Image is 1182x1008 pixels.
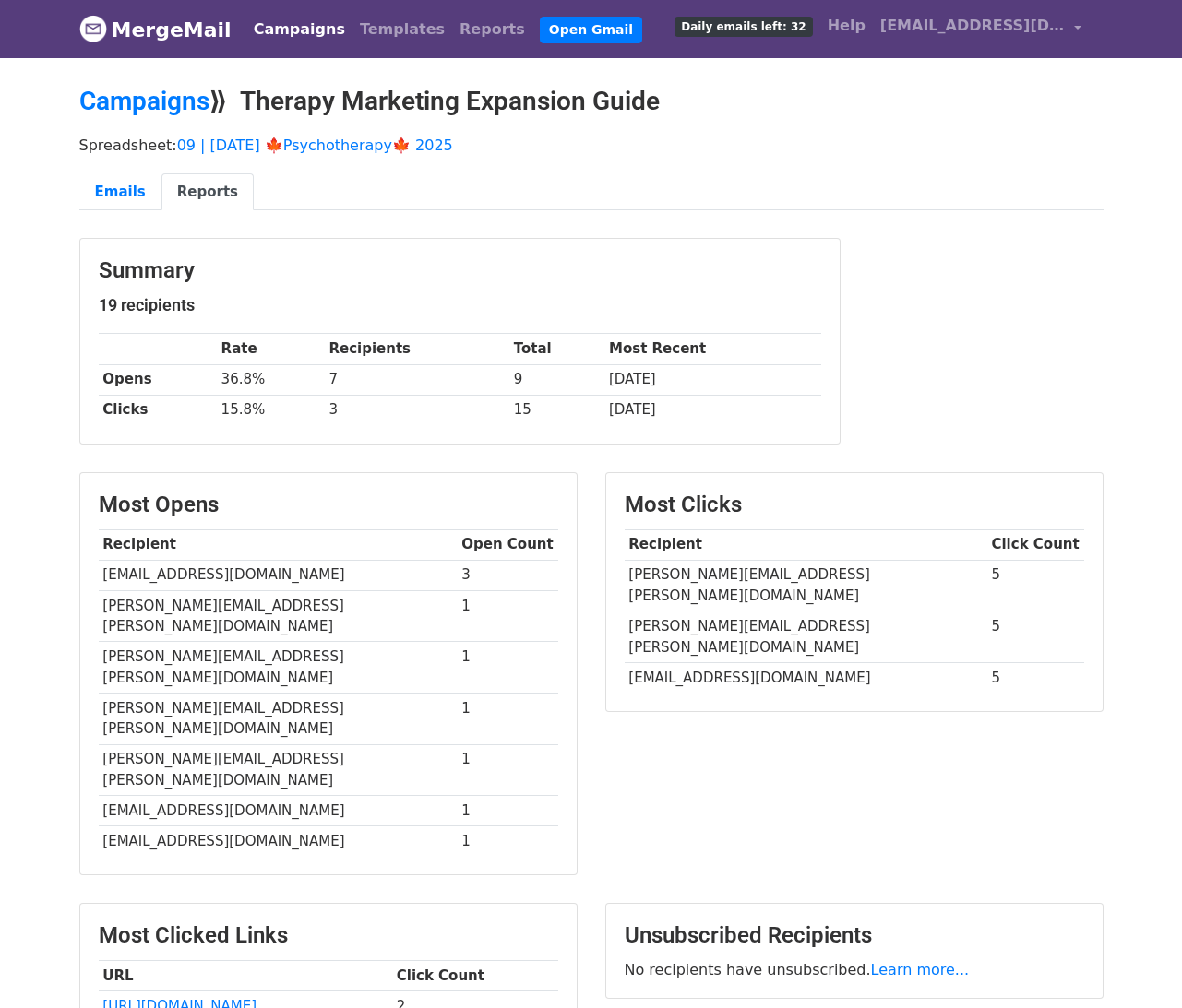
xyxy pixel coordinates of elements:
[99,395,217,425] th: Clicks
[458,796,558,826] td: 1
[1090,919,1182,1008] iframe: Chat Widget
[99,364,217,395] th: Opens
[509,364,604,395] td: 9
[99,961,392,991] th: URL
[458,560,558,590] td: 3
[79,86,209,116] a: Campaigns
[871,961,970,978] a: Learn more...
[325,334,509,364] th: Recipients
[452,11,532,48] a: Reports
[509,395,604,425] td: 15
[820,7,873,44] a: Help
[177,136,453,154] a: 09 | [DATE] 🍁Psychotherapy🍁 2025
[79,173,161,211] a: Emails
[99,590,458,642] td: [PERSON_NAME][EMAIL_ADDRESS][PERSON_NAME][DOMAIN_NAME]
[625,611,987,663] td: [PERSON_NAME][EMAIL_ADDRESS][PERSON_NAME][DOMAIN_NAME]
[99,560,458,590] td: [EMAIL_ADDRESS][DOMAIN_NAME]
[509,334,604,364] th: Total
[99,529,458,560] th: Recipient
[79,15,107,42] img: MergeMail logo
[99,744,458,796] td: [PERSON_NAME][EMAIL_ADDRESS][PERSON_NAME][DOMAIN_NAME]
[880,15,1065,37] span: [EMAIL_ADDRESS][DOMAIN_NAME]
[392,961,558,991] th: Click Count
[352,11,452,48] a: Templates
[458,642,558,694] td: 1
[79,86,1104,117] h2: ⟫ Therapy Marketing Expansion Guide
[325,395,509,425] td: 3
[458,826,558,857] td: 1
[987,529,1084,560] th: Click Count
[458,693,558,744] td: 1
[625,529,987,560] th: Recipient
[604,364,820,395] td: [DATE]
[458,590,558,642] td: 1
[99,922,558,949] h3: Most Clicked Links
[625,960,1084,979] p: No recipients have unsubscribed.
[217,364,325,395] td: 36.8%
[99,826,458,857] td: [EMAIL_ADDRESS][DOMAIN_NAME]
[625,560,987,611] td: [PERSON_NAME][EMAIL_ADDRESS][PERSON_NAME][DOMAIN_NAME]
[99,642,458,694] td: [PERSON_NAME][EMAIL_ADDRESS][PERSON_NAME][DOMAIN_NAME]
[99,257,821,284] h3: Summary
[625,922,1084,949] h3: Unsubscribed Recipients
[987,662,1084,693] td: 5
[161,173,254,211] a: Reports
[217,395,325,425] td: 15.8%
[873,7,1089,51] a: [EMAIL_ADDRESS][DOMAIN_NAME]
[246,11,352,48] a: Campaigns
[987,560,1084,611] td: 5
[987,611,1084,663] td: 5
[458,744,558,796] td: 1
[99,295,821,315] h5: 19 recipients
[217,334,325,364] th: Rate
[99,693,458,744] td: [PERSON_NAME][EMAIL_ADDRESS][PERSON_NAME][DOMAIN_NAME]
[458,529,558,560] th: Open Count
[79,10,232,49] a: MergeMail
[540,17,642,43] a: Open Gmail
[625,492,1084,518] h3: Most Clicks
[625,662,987,693] td: [EMAIL_ADDRESS][DOMAIN_NAME]
[604,395,820,425] td: [DATE]
[99,796,458,826] td: [EMAIL_ADDRESS][DOMAIN_NAME]
[675,17,812,37] span: Daily emails left: 32
[325,364,509,395] td: 7
[604,334,820,364] th: Most Recent
[99,492,558,518] h3: Most Opens
[667,7,819,44] a: Daily emails left: 32
[79,136,1104,155] p: Spreadsheet:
